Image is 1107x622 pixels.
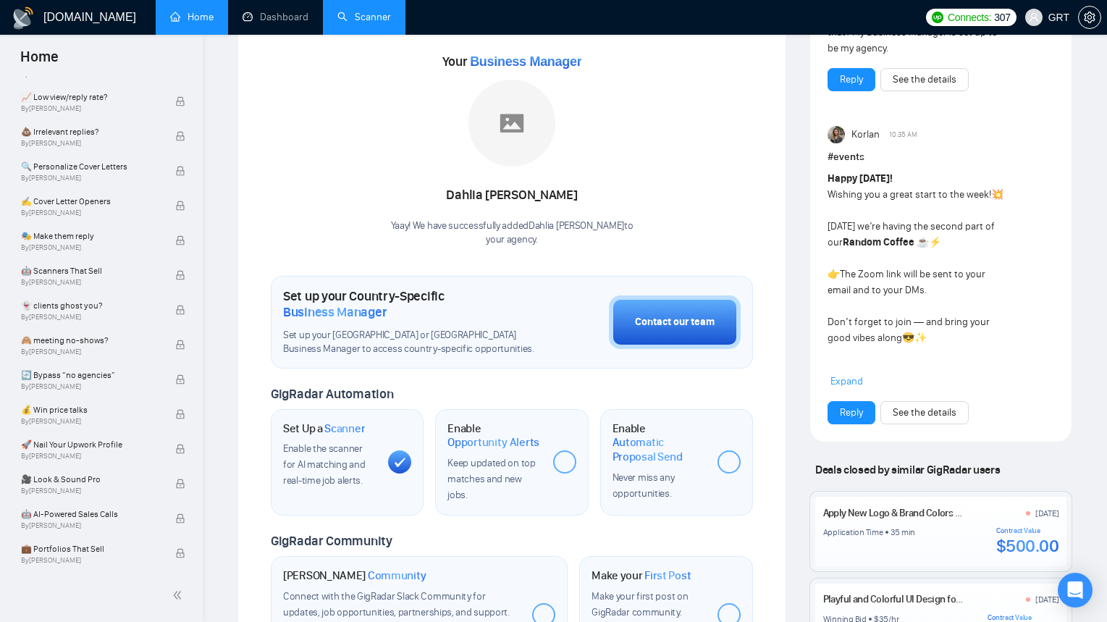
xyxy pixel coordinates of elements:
button: setting [1078,6,1101,29]
span: Enable the scanner for AI matching and real-time job alerts. [283,442,365,487]
span: By [PERSON_NAME] [21,556,160,565]
span: First Post [644,568,691,583]
span: Expand [830,375,863,387]
h1: Make your [592,568,691,583]
span: 📈 Low view/reply rate? [21,90,160,104]
span: 😎 [902,332,914,344]
h1: [PERSON_NAME] [283,568,426,583]
span: By [PERSON_NAME] [21,243,160,252]
span: 🤖 AI-Powered Sales Calls [21,507,160,521]
span: Scanner [324,421,365,436]
span: Never miss any opportunities. [613,471,675,500]
span: By [PERSON_NAME] [21,174,160,182]
span: By [PERSON_NAME] [21,521,160,530]
span: 👉 [828,268,840,280]
h1: # events [828,149,1054,165]
span: GigRadar Community [271,533,392,549]
span: By [PERSON_NAME] [21,104,160,113]
span: Home [9,46,70,77]
p: your agency . [391,233,634,247]
img: placeholder.png [468,80,555,167]
h1: Set Up a [283,421,365,436]
span: By [PERSON_NAME] [21,139,160,148]
span: 🔄 Bypass “no agencies” [21,368,160,382]
a: See the details [893,72,956,88]
span: setting [1079,12,1100,23]
span: 💥 [991,188,1003,201]
span: Your [442,54,582,70]
span: lock [175,409,185,419]
div: Application Time [823,526,883,538]
span: ☺️ [888,363,901,376]
div: Contract Value [996,526,1059,535]
h1: Set up your Country-Specific [283,288,536,320]
h1: Enable [447,421,541,450]
button: Reply [828,401,875,424]
span: lock [175,131,185,141]
span: Connect with the GigRadar Slack Community for updates, job opportunities, partnerships, and support. [283,590,510,618]
span: double-left [172,588,187,602]
span: Deals closed by similar GigRadar users [809,457,1006,482]
h1: Enable [613,421,706,464]
span: lock [175,96,185,106]
strong: Happy [DATE]! [828,172,893,185]
span: user [1029,12,1039,22]
span: By [PERSON_NAME] [21,348,160,356]
span: lock [175,513,185,524]
img: Korlan [828,126,845,143]
a: searchScanner [337,11,391,23]
span: By [PERSON_NAME] [21,382,160,391]
span: Keep updated on top matches and new jobs. [447,457,535,501]
div: 35 min [891,526,916,538]
span: Business Manager [470,54,581,69]
span: Set up your [GEOGRAPHIC_DATA] or [GEOGRAPHIC_DATA] Business Manager to access country-specific op... [283,329,536,356]
span: lock [175,444,185,454]
span: lock [175,166,185,176]
span: By [PERSON_NAME] [21,209,160,217]
span: ✍️ Cover Letter Openers [21,194,160,209]
span: lock [175,201,185,211]
button: See the details [880,401,969,424]
span: ⚡ [929,236,941,248]
span: lock [175,548,185,558]
a: dashboardDashboard [243,11,308,23]
a: See the details [893,405,956,421]
span: 💰 Win price talks [21,403,160,417]
span: lock [175,340,185,350]
span: 🙈 meeting no-shows? [21,333,160,348]
button: Reply [828,68,875,91]
span: 🚀 Nail Your Upwork Profile [21,437,160,452]
img: logo [12,7,35,30]
span: Community [368,568,426,583]
span: By [PERSON_NAME] [21,313,160,321]
div: [DATE] [1035,594,1059,605]
span: lock [175,479,185,489]
span: lock [175,374,185,384]
span: 💩 Irrelevant replies? [21,125,160,139]
div: Contract Value [988,613,1059,622]
span: ✨ [914,332,927,344]
span: Opportunity Alerts [447,435,539,450]
span: 🎥 Look & Sound Pro [21,472,160,487]
span: By [PERSON_NAME] [21,417,160,426]
span: Business Manager [283,304,387,320]
span: lock [175,270,185,280]
a: Playful and Colorful UI Design for App [823,593,977,605]
span: 🤖 Scanners That Sell [21,264,160,278]
img: upwork-logo.png [932,12,943,23]
div: Contact our team [635,314,715,330]
span: Automatic Proposal Send [613,435,706,463]
span: By [PERSON_NAME] [21,278,160,287]
span: Make your first post on GigRadar community. [592,590,688,618]
a: homeHome [170,11,214,23]
span: By [PERSON_NAME] [21,487,160,495]
button: See the details [880,68,969,91]
a: Reply [840,72,863,88]
span: By [PERSON_NAME] [21,452,160,461]
div: Open Intercom Messenger [1058,573,1093,608]
span: 🎭 Make them reply [21,229,160,243]
span: 307 [994,9,1010,25]
span: lock [175,235,185,245]
span: 💼 Portfolios That Sell [21,542,160,556]
div: Yaay! We have successfully added Dahlia [PERSON_NAME] to [391,219,634,247]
